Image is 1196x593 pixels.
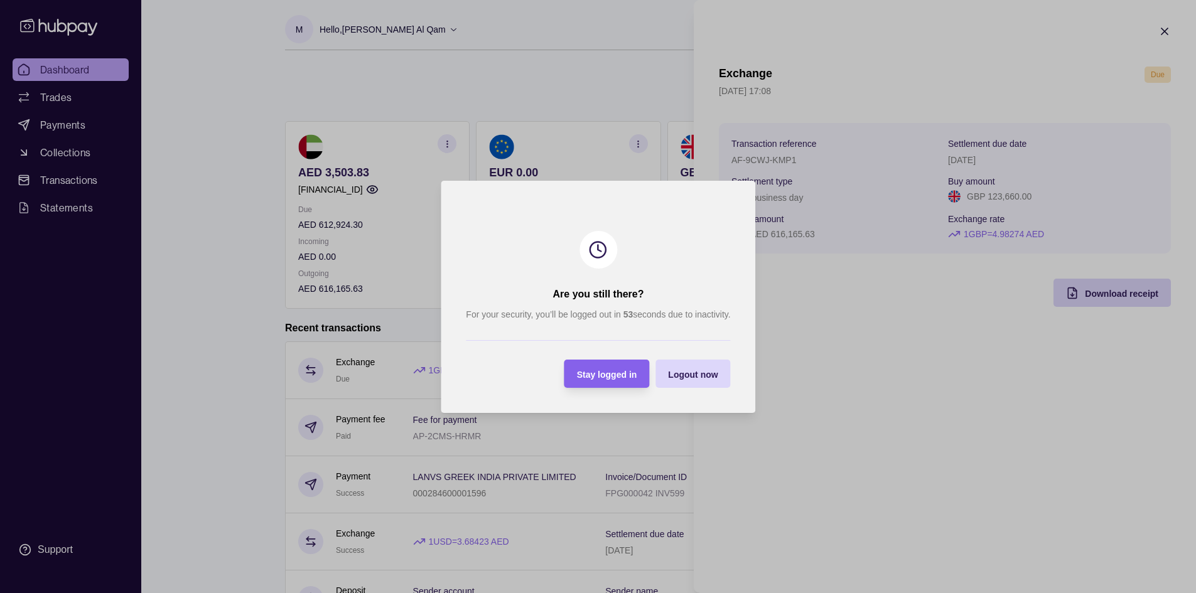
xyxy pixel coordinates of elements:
span: Stay logged in [576,369,637,379]
button: Stay logged in [564,360,649,388]
strong: 53 [623,309,633,319]
p: For your security, you’ll be logged out in seconds due to inactivity. [466,307,730,321]
button: Logout now [655,360,730,388]
h2: Are you still there? [552,287,644,301]
span: Logout now [668,369,718,379]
